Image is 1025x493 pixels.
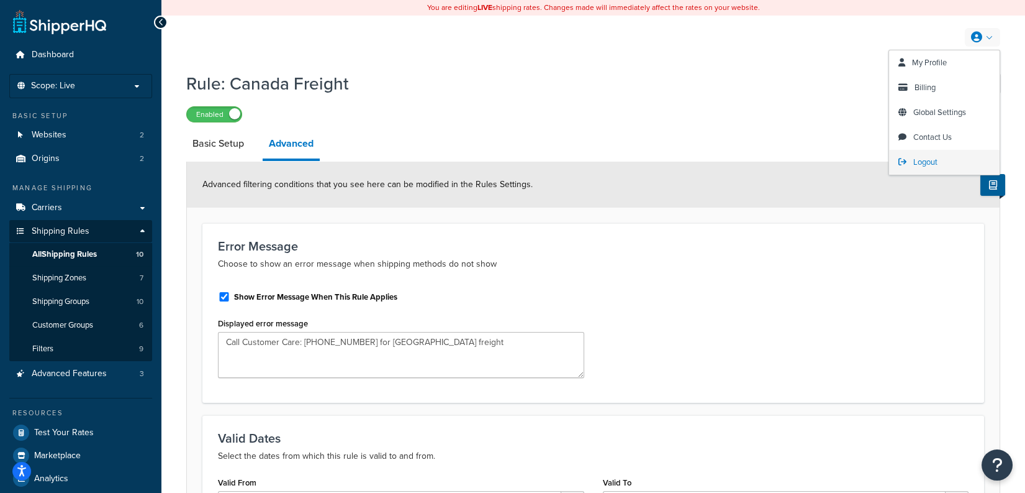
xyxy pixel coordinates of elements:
span: 9 [139,344,143,354]
a: Filters9 [9,338,152,361]
a: Global Settings [889,100,1000,125]
span: 7 [140,273,143,283]
textarea: Call Customer Care: [PHONE_NUMBER] for [GEOGRAPHIC_DATA] freight [218,332,584,378]
span: 2 [140,130,144,141]
span: 3 [140,369,144,379]
a: Test Your Rates [9,422,152,444]
span: Advanced Features [32,369,107,379]
a: Customer Groups6 [9,314,152,337]
li: Customer Groups [9,314,152,337]
div: Manage Shipping [9,183,152,193]
span: Logout [913,156,937,168]
span: Analytics [34,474,68,484]
a: Shipping Rules [9,220,152,243]
a: Shipping Zones7 [9,267,152,290]
label: Displayed error message [218,319,308,328]
a: My Profile [889,50,1000,75]
span: Customer Groups [32,320,93,331]
label: Enabled [187,107,242,122]
span: Advanced filtering conditions that you see here can be modified in the Rules Settings. [202,178,533,191]
button: Show Help Docs [980,174,1005,196]
span: Shipping Zones [32,273,86,283]
h1: Rule: Canada Freight [186,71,931,96]
a: Logout [889,150,1000,175]
span: My Profile [912,57,947,68]
label: Valid From [218,478,256,487]
a: Advanced Features3 [9,362,152,385]
label: Valid To [603,478,631,487]
div: Basic Setup [9,111,152,121]
span: Websites [32,130,66,141]
span: All Shipping Rules [32,249,97,260]
label: Show Error Message When This Rule Applies [234,292,397,303]
span: Contact Us [913,131,952,143]
a: Analytics [9,468,152,490]
span: Filters [32,344,53,354]
a: Shipping Groups10 [9,290,152,313]
span: Global Settings [913,106,966,118]
a: Contact Us [889,125,1000,150]
li: Advanced Features [9,362,152,385]
span: Test Your Rates [34,428,94,438]
li: Shipping Zones [9,267,152,290]
span: Marketplace [34,451,81,461]
a: Carriers [9,196,152,219]
span: Origins [32,154,60,164]
a: Advanced [263,129,320,161]
span: 10 [137,297,143,307]
a: Websites2 [9,124,152,147]
a: AllShipping Rules10 [9,243,152,266]
span: Dashboard [32,50,74,60]
span: Scope: Live [31,81,75,91]
span: Billing [914,81,936,93]
li: Shipping Rules [9,220,152,362]
a: Basic Setup [186,129,250,159]
div: Resources [9,408,152,418]
span: Shipping Groups [32,297,89,307]
h3: Valid Dates [218,431,969,445]
span: Shipping Rules [32,226,89,237]
p: Select the dates from which this rule is valid to and from. [218,449,969,464]
b: LIVE [477,2,492,13]
span: 2 [140,154,144,164]
span: Carriers [32,203,62,213]
a: Marketplace [9,445,152,467]
a: Billing [889,75,1000,100]
p: Choose to show an error message when shipping methods do not show [218,257,969,272]
li: Shipping Groups [9,290,152,313]
li: Websites [9,124,152,147]
span: 6 [139,320,143,331]
button: Open Resource Center [982,449,1013,481]
li: Origins [9,147,152,170]
li: Filters [9,338,152,361]
a: Origins2 [9,147,152,170]
a: Dashboard [9,44,152,67]
span: 10 [136,249,143,260]
h3: Error Message [218,239,969,253]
